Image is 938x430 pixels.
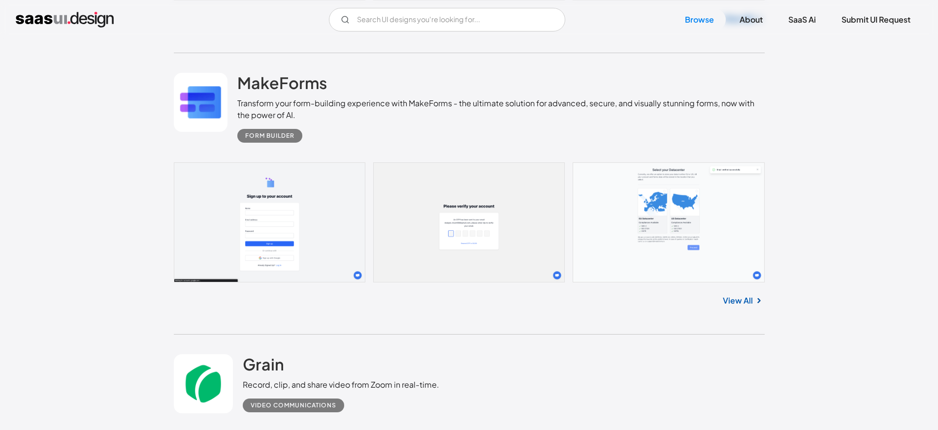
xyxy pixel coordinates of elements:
[243,354,284,374] h2: Grain
[243,354,284,379] a: Grain
[723,295,753,307] a: View All
[830,9,922,31] a: Submit UI Request
[237,73,327,92] h2: MakeForms
[673,9,726,31] a: Browse
[728,9,775,31] a: About
[243,379,439,391] div: Record, clip, and share video from Zoom in real-time.
[237,73,327,97] a: MakeForms
[251,399,336,411] div: Video Communications
[776,9,828,31] a: SaaS Ai
[329,8,565,31] input: Search UI designs you're looking for...
[237,97,764,121] div: Transform your form-building experience with MakeForms - the ultimate solution for advanced, secu...
[245,130,294,142] div: Form Builder
[329,8,565,31] form: Email Form
[16,12,114,28] a: home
